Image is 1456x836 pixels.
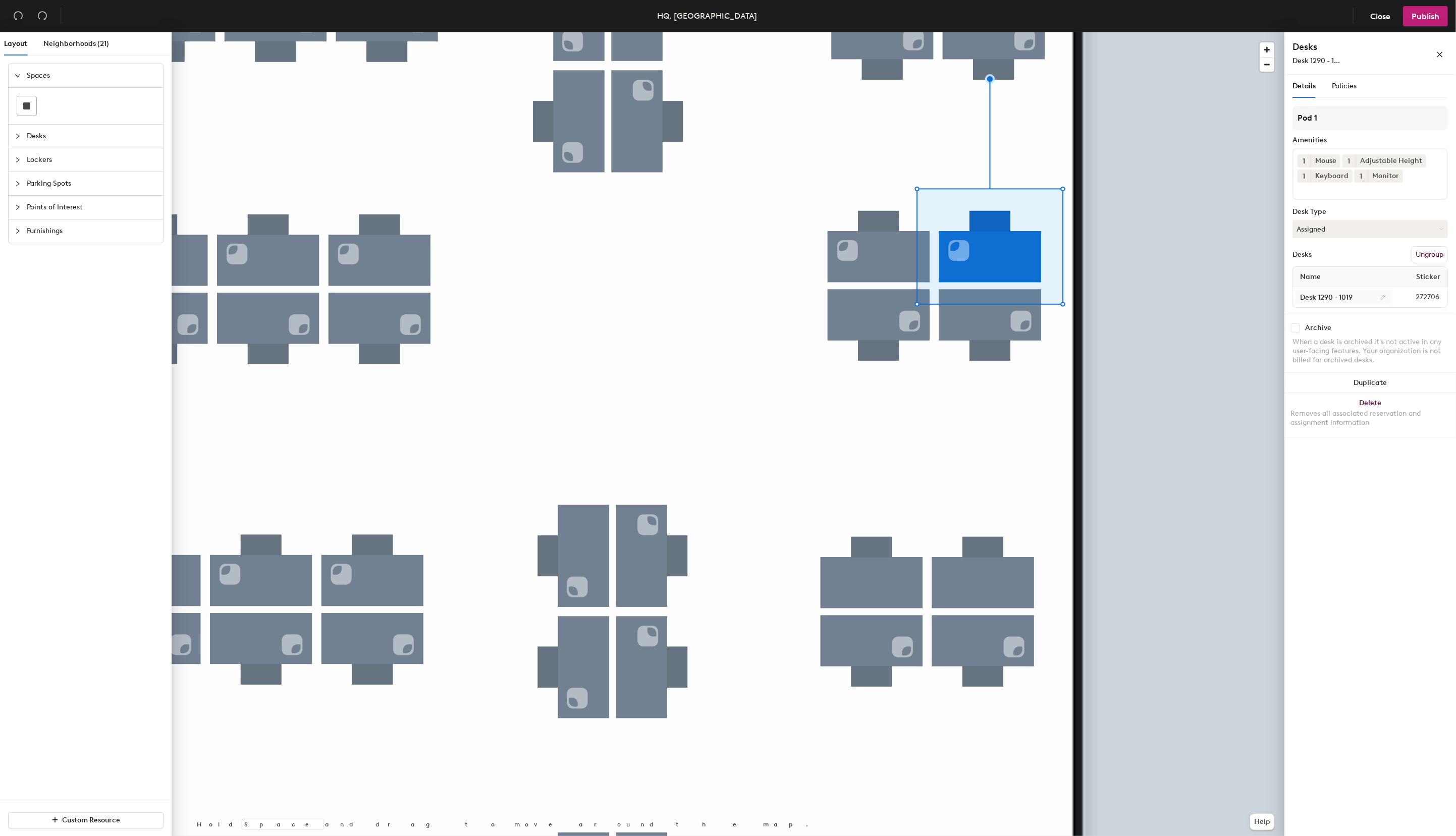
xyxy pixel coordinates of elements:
[657,10,757,22] div: HQ, [GEOGRAPHIC_DATA]
[1348,156,1351,166] span: 1
[1292,57,1340,65] span: Desk 1290 - 1...
[1411,246,1448,263] button: Ungroup
[1292,136,1448,144] div: Amenities
[1292,208,1448,216] div: Desk Type
[1295,268,1326,286] span: Name
[1311,154,1340,168] div: Mouse
[8,812,164,828] button: Custom Resource
[27,219,157,243] span: Furnishings
[13,11,23,21] span: undo
[1403,6,1448,26] button: Publish
[15,204,21,210] span: collapsed
[1250,814,1274,830] button: Help
[1411,268,1445,286] span: Sticker
[1284,373,1456,393] button: Duplicate
[27,196,157,219] span: Points of Interest
[1342,154,1356,168] button: 1
[15,181,21,187] span: collapsed
[15,228,21,234] span: collapsed
[1356,154,1426,168] div: Adjustable Height
[27,125,157,148] span: Desks
[1292,338,1448,365] div: When a desk is archived it's not active in any user-facing features. Your organization is not bil...
[1360,171,1363,182] span: 1
[1370,12,1390,21] span: Close
[1295,290,1391,304] input: Unnamed desk
[1332,82,1357,90] span: Policies
[1436,51,1443,58] span: close
[15,157,21,163] span: collapsed
[27,64,157,87] span: Spaces
[27,148,157,172] span: Lockers
[1292,40,1404,53] h4: Desks
[1298,170,1311,183] button: 1
[43,39,109,48] span: Neighborhoods (21)
[4,39,27,48] span: Layout
[1362,6,1399,26] button: Close
[1412,12,1439,21] span: Publish
[1290,409,1450,427] div: Removes all associated reservation and assignment information
[1298,154,1311,168] button: 1
[1305,324,1331,332] div: Archive
[1292,220,1448,238] button: Assigned
[1303,171,1306,182] span: 1
[1284,393,1456,437] button: DeleteRemoves all associated reservation and assignment information
[1311,170,1353,183] div: Keyboard
[1292,82,1316,90] span: Details
[1292,251,1312,259] div: Desks
[1303,156,1306,166] span: 1
[1391,292,1445,303] span: 272706
[27,172,157,195] span: Parking Spots
[15,133,21,139] span: collapsed
[63,816,121,824] span: Custom Resource
[15,73,21,79] span: expanded
[32,6,52,26] button: Redo (⌘ + ⇧ + Z)
[1355,170,1368,183] button: 1
[1368,170,1403,183] div: Monitor
[8,6,28,26] button: Undo (⌘ + Z)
